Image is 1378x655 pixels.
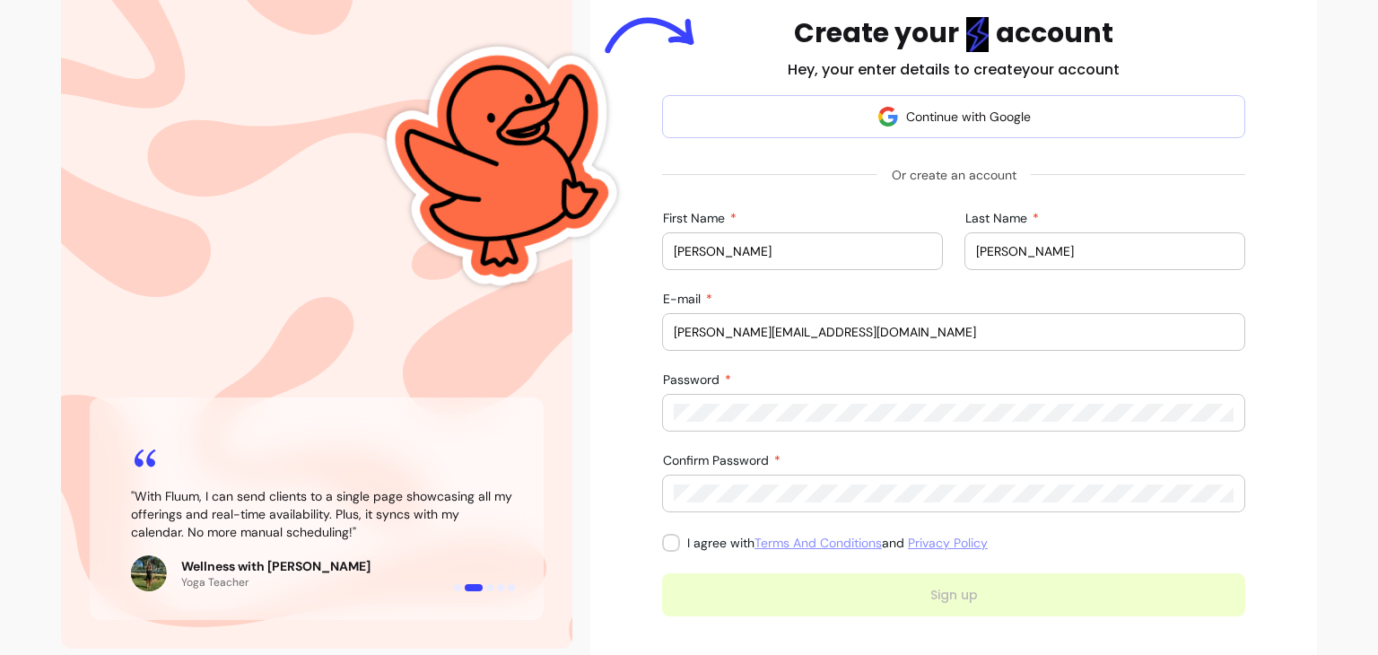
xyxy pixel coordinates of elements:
[663,291,704,307] span: E-mail
[877,106,899,127] img: avatar
[181,575,371,589] p: Yoga Teacher
[674,323,1234,341] input: E-mail
[131,487,513,541] blockquote: " With Fluum, I can send clients to a single page showcasing all my offerings and real-time avail...
[131,555,167,591] img: Review avatar
[976,242,1234,260] input: Last Name
[605,17,694,54] img: Arrow blue
[663,210,728,226] span: First Name
[788,59,1120,81] h2: Hey, your enter details to create your account
[674,485,1234,502] input: Confirm Password
[663,371,723,388] span: Password
[662,95,1245,138] button: Continue with Google
[966,17,989,52] img: flashlight Blue
[674,242,931,260] input: First Name
[794,17,1113,52] h1: Create your account
[965,210,1031,226] span: Last Name
[181,557,371,575] p: Wellness with [PERSON_NAME]
[663,452,772,468] span: Confirm Password
[674,404,1234,422] input: Password
[877,159,1031,191] span: Or create an account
